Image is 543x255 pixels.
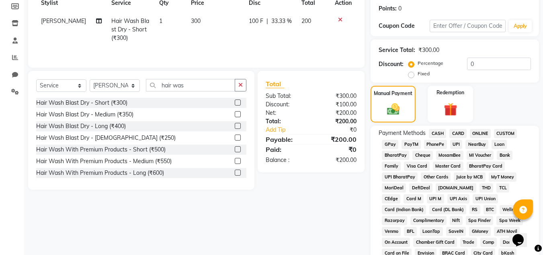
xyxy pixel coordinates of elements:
[379,60,404,68] div: Discount:
[382,172,418,182] span: UPI BharatPay
[402,140,421,149] span: PayTM
[418,60,443,67] label: Percentage
[500,238,524,247] span: Donation
[450,216,463,225] span: Nift
[404,162,430,171] span: Visa Card
[111,17,149,41] span: Hair Wash Blast Dry - Short (₹300)
[146,79,235,91] input: Search or Scan
[266,80,284,88] span: Total
[260,145,311,154] div: Paid:
[382,183,406,193] span: MariDeal
[382,205,426,214] span: Card (Indian Bank)
[413,238,457,247] span: Chamber Gift Card
[36,157,172,166] div: Hair Wash With Premium Products - Medium (₹550)
[260,117,311,126] div: Total:
[496,183,509,193] span: TCL
[412,151,433,160] span: Cheque
[36,110,133,119] div: Hair Wash Blast Dry - Medium (₹350)
[311,92,363,100] div: ₹300.00
[420,227,443,236] span: LoanTap
[497,151,512,160] span: Bank
[473,194,498,203] span: UPI Union
[430,20,506,32] input: Enter Offer / Coupon Code
[454,172,486,182] span: Juice by MCB
[404,194,424,203] span: Card M
[36,122,126,131] div: Hair Wash Blast Dry - Long (₹400)
[266,17,268,25] span: |
[494,129,517,138] span: CUSTOM
[467,151,494,160] span: MI Voucher
[311,135,363,144] div: ₹200.00
[36,169,164,177] div: Hair Wash With Premium Products - Long (₹600)
[467,162,505,171] span: BharatPay Card
[382,140,398,149] span: GPay
[469,227,491,236] span: GMoney
[41,17,86,25] span: [PERSON_NAME]
[311,109,363,117] div: ₹200.00
[379,22,429,30] div: Coupon Code
[469,205,480,214] span: RS
[398,4,402,13] div: 0
[260,109,311,117] div: Net:
[484,205,497,214] span: BTC
[311,100,363,109] div: ₹100.00
[311,156,363,164] div: ₹200.00
[382,151,409,160] span: BharatPay
[311,117,363,126] div: ₹200.00
[466,216,494,225] span: Spa Finder
[424,140,447,149] span: PhonePe
[449,129,467,138] span: CARD
[374,90,412,97] label: Manual Payment
[311,145,363,154] div: ₹0
[260,100,311,109] div: Discount:
[379,129,426,137] span: Payment Methods
[436,151,463,160] span: MosamBee
[418,46,439,54] div: ₹300.00
[446,227,466,236] span: SaveIN
[496,216,523,225] span: Spa Week
[379,46,415,54] div: Service Total:
[433,162,463,171] span: Master Card
[489,172,517,182] span: MyT Money
[494,227,520,236] span: ATH Movil
[492,140,507,149] span: Loan
[260,92,311,100] div: Sub Total:
[465,140,488,149] span: NearBuy
[500,205,527,214] span: Wellnessta
[429,205,466,214] span: Card (DL Bank)
[410,216,447,225] span: Complimentary
[36,99,127,107] div: Hair Wash Blast Dry - Short (₹300)
[260,156,311,164] div: Balance :
[421,172,451,182] span: Other Cards
[479,183,494,193] span: THD
[36,145,166,154] div: Hair Wash With Premium Products - Short (₹500)
[509,20,532,32] button: Apply
[382,227,401,236] span: Venmo
[191,17,201,25] span: 300
[382,162,401,171] span: Family
[460,238,477,247] span: Trade
[409,183,432,193] span: DefiDeal
[382,216,407,225] span: Razorpay
[436,89,464,96] label: Redemption
[379,4,397,13] div: Points:
[418,70,430,77] label: Fixed
[301,17,311,25] span: 200
[260,135,311,144] div: Payable:
[260,126,320,134] a: Add Tip
[447,194,470,203] span: UPI Axis
[404,227,417,236] span: BFL
[320,126,363,134] div: ₹0
[427,194,444,203] span: UPI M
[159,17,162,25] span: 1
[36,134,176,142] div: Hair Wash Blast Dry - [DEMOGRAPHIC_DATA] (₹250)
[509,223,535,247] iframe: chat widget
[382,194,400,203] span: CEdge
[440,101,461,118] img: _gift.svg
[249,17,263,25] span: 100 F
[271,17,292,25] span: 33.33 %
[450,140,463,149] span: UPI
[429,129,446,138] span: CASH
[470,129,491,138] span: ONLINE
[382,238,410,247] span: On Account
